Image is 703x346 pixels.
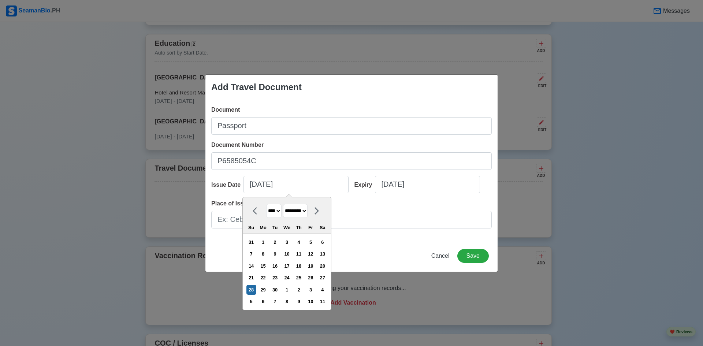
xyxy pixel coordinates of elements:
[306,261,316,271] div: Choose Friday, September 19th, 2025
[306,273,316,283] div: Choose Friday, September 26th, 2025
[282,273,292,283] div: Choose Wednesday, September 24th, 2025
[306,223,316,232] div: Fr
[431,253,450,259] span: Cancel
[306,285,316,295] div: Choose Friday, October 3rd, 2025
[294,297,304,306] div: Choose Thursday, October 9th, 2025
[270,223,280,232] div: Tu
[211,117,492,135] input: Ex: Passport
[258,273,268,283] div: Choose Monday, September 22nd, 2025
[457,249,489,263] button: Save
[211,152,492,170] input: Ex: P12345678B
[282,261,292,271] div: Choose Wednesday, September 17th, 2025
[211,200,250,207] span: Place of Issue
[270,237,280,247] div: Choose Tuesday, September 2nd, 2025
[317,237,327,247] div: Choose Saturday, September 6th, 2025
[211,142,264,148] span: Document Number
[294,261,304,271] div: Choose Thursday, September 18th, 2025
[317,261,327,271] div: Choose Saturday, September 20th, 2025
[211,211,492,228] input: Ex: Cebu City
[246,223,256,232] div: Su
[282,297,292,306] div: Choose Wednesday, October 8th, 2025
[294,237,304,247] div: Choose Thursday, September 4th, 2025
[246,273,256,283] div: Choose Sunday, September 21st, 2025
[211,81,302,94] div: Add Travel Document
[306,297,316,306] div: Choose Friday, October 10th, 2025
[270,261,280,271] div: Choose Tuesday, September 16th, 2025
[270,249,280,259] div: Choose Tuesday, September 9th, 2025
[258,297,268,306] div: Choose Monday, October 6th, 2025
[282,237,292,247] div: Choose Wednesday, September 3rd, 2025
[317,285,327,295] div: Choose Saturday, October 4th, 2025
[246,249,256,259] div: Choose Sunday, September 7th, 2025
[427,249,454,263] button: Cancel
[270,285,280,295] div: Choose Tuesday, September 30th, 2025
[294,249,304,259] div: Choose Thursday, September 11th, 2025
[317,297,327,306] div: Choose Saturday, October 11th, 2025
[211,181,243,189] div: Issue Date
[306,237,316,247] div: Choose Friday, September 5th, 2025
[317,223,327,232] div: Sa
[258,223,268,232] div: Mo
[317,273,327,283] div: Choose Saturday, September 27th, 2025
[294,223,304,232] div: Th
[246,261,256,271] div: Choose Sunday, September 14th, 2025
[245,236,328,308] div: month 2025-09
[294,285,304,295] div: Choose Thursday, October 2nd, 2025
[282,285,292,295] div: Choose Wednesday, October 1st, 2025
[258,237,268,247] div: Choose Monday, September 1st, 2025
[282,223,292,232] div: We
[258,249,268,259] div: Choose Monday, September 8th, 2025
[270,297,280,306] div: Choose Tuesday, October 7th, 2025
[246,297,256,306] div: Choose Sunday, October 5th, 2025
[211,107,240,113] span: Document
[246,237,256,247] div: Choose Sunday, August 31st, 2025
[306,249,316,259] div: Choose Friday, September 12th, 2025
[258,285,268,295] div: Choose Monday, September 29th, 2025
[258,261,268,271] div: Choose Monday, September 15th, 2025
[270,273,280,283] div: Choose Tuesday, September 23rd, 2025
[317,249,327,259] div: Choose Saturday, September 13th, 2025
[246,285,256,295] div: Choose Sunday, September 28th, 2025
[354,181,375,189] div: Expiry
[294,273,304,283] div: Choose Thursday, September 25th, 2025
[282,249,292,259] div: Choose Wednesday, September 10th, 2025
